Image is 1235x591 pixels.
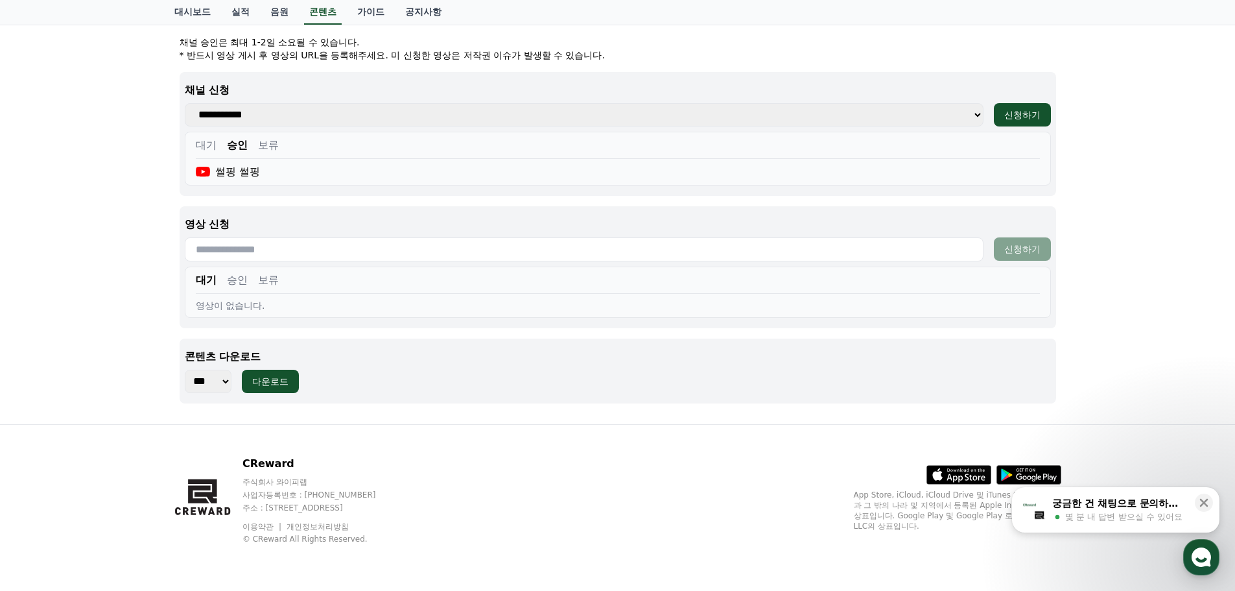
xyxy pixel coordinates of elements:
[242,490,401,500] p: 사업자등록번호 : [PHONE_NUMBER]
[994,237,1051,261] button: 신청하기
[196,164,261,180] div: 썰핑 썰핑
[242,522,283,531] a: 이용약관
[185,217,1051,232] p: 영상 신청
[227,272,248,288] button: 승인
[258,272,279,288] button: 보류
[180,36,1056,49] p: 채널 승인은 최대 1-2일 소요될 수 있습니다.
[252,375,288,388] div: 다운로드
[258,138,279,153] button: 보류
[185,82,1051,98] p: 채널 신청
[180,49,1056,62] p: * 반드시 영상 게시 후 영상의 URL을 등록해주세요. 미 신청한 영상은 저작권 이슈가 발생할 수 있습니다.
[287,522,349,531] a: 개인정보처리방침
[242,370,299,393] button: 다운로드
[242,503,401,513] p: 주소 : [STREET_ADDRESS]
[86,411,167,444] a: 대화
[242,534,401,544] p: © CReward All Rights Reserved.
[41,431,49,441] span: 홈
[242,456,401,472] p: CReward
[1004,108,1041,121] div: 신청하기
[196,299,1040,312] div: 영상이 없습니다.
[119,431,134,442] span: 대화
[227,138,248,153] button: 승인
[196,138,217,153] button: 대기
[4,411,86,444] a: 홈
[200,431,216,441] span: 설정
[854,490,1061,531] p: App Store, iCloud, iCloud Drive 및 iTunes Store는 미국과 그 밖의 나라 및 지역에서 등록된 Apple Inc.의 서비스 상표입니다. Goo...
[1004,243,1041,256] div: 신청하기
[167,411,249,444] a: 설정
[185,349,1051,365] p: 콘텐츠 다운로드
[994,103,1051,127] button: 신청하기
[196,272,217,288] button: 대기
[242,477,401,487] p: 주식회사 와이피랩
